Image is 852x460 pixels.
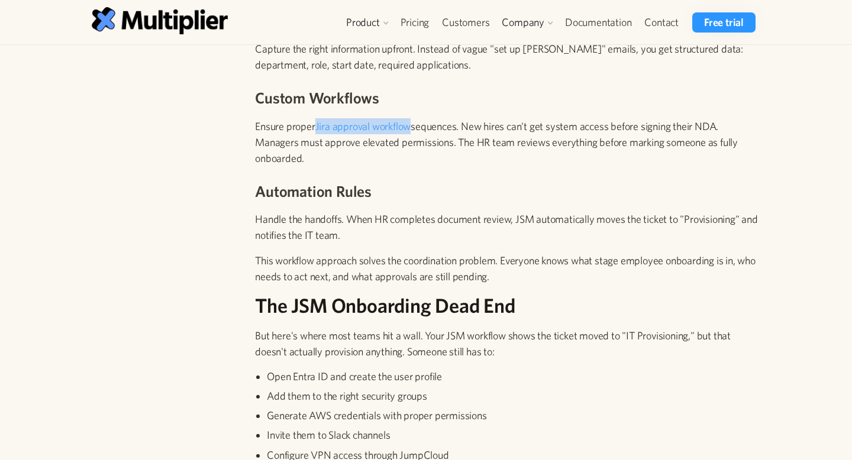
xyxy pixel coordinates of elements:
p: Handle the handoffs. When HR completes document review, JSM automatically moves the ticket to "Pr... [255,211,760,243]
a: Customers [435,12,496,33]
a: Jira approval workflow [315,120,411,132]
div: Product [346,15,380,30]
div: Company [502,15,544,30]
strong: Custom Workflows [255,89,379,106]
a: Pricing [394,12,436,33]
p: But here's where most teams hit a wall. Your JSM workflow shows the ticket moved to "IT Provision... [255,328,760,359]
div: Product [340,12,394,33]
div: Company [496,12,559,33]
p: Ensure proper sequences. New hires can't get system access before signing their NDA. Managers mus... [255,118,760,166]
a: Free trial [692,12,756,33]
a: Documentation [559,12,638,33]
p: Capture the right information upfront. Instead of vague "set up [PERSON_NAME]" emails, you get st... [255,41,760,73]
h2: The JSM Onboarding Dead End [255,294,760,318]
strong: Automation Rules [255,182,372,200]
li: Open Entra ID and create the user profile [267,369,760,384]
li: Invite them to Slack channels [267,427,760,442]
li: Generate AWS credentials with proper permissions [267,408,760,423]
a: Contact [638,12,685,33]
li: Add them to the right security groups [267,388,760,403]
p: This workflow approach solves the coordination problem. Everyone knows what stage employee onboar... [255,252,760,284]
